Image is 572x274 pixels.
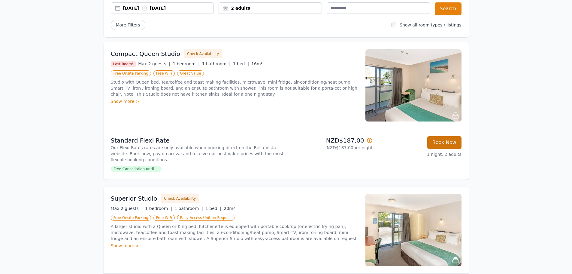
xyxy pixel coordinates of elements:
[153,215,175,221] span: Free WiFi
[219,5,322,11] div: 2 adults
[111,98,358,104] div: Show more >
[111,145,284,163] p: Our Flexi-Rates rates are only available when booking direct on the Bella Vista website. Book now...
[400,23,461,27] label: Show all room types / listings
[145,206,172,211] span: 1 bedroom |
[111,206,143,211] span: Max 2 guests |
[251,61,262,66] span: 16m²
[224,206,235,211] span: 20m²
[111,20,145,30] span: More Filters
[435,2,462,15] button: Search
[138,61,170,66] span: Max 2 guests |
[111,194,157,203] h3: Superior Studio
[111,70,151,76] span: Free Onsite Parking
[289,145,373,151] p: NZD$187.00 per night
[111,215,151,221] span: Free Onsite Parking
[233,61,249,66] span: 1 bed |
[111,79,358,97] p: Studio with Queen bed. Tea/coffee and toast making facilities, microwave, mini fridge, air-condit...
[111,136,284,145] p: Standard Flexi Rate
[111,166,162,172] span: Free Cancellation until ...
[177,215,235,221] span: Easy-Access Unit on Request
[173,61,200,66] span: 1 bedroom |
[202,61,231,66] span: 1 bathroom |
[177,70,204,76] span: Great Value
[377,151,462,157] p: 1 night, 2 adults
[289,136,373,145] p: NZD$187.00
[111,243,358,249] div: Show more >
[205,206,221,211] span: 1 bed |
[174,206,203,211] span: 1 bathroom |
[427,136,462,149] button: Book Now
[161,194,199,203] button: Check Availability
[184,49,222,58] button: Check Availability
[123,5,214,11] div: [DATE] [DATE]
[111,61,136,67] span: Last Room!
[111,223,358,242] p: A larger studio with a Queen or King bed. Kitchenette is equipped with portable cooktop (or elect...
[111,50,180,58] h3: Compact Queen Studio
[153,70,175,76] span: Free WiFi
